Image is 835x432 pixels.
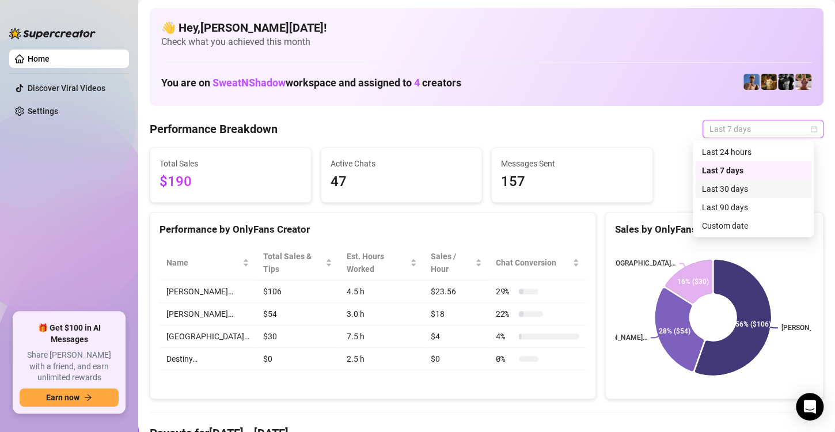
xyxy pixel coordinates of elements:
span: Chat Conversion [496,256,570,269]
div: Last 7 days [702,164,804,177]
h4: Performance Breakdown [150,121,278,137]
span: Check what you achieved this month [161,36,812,48]
span: Share [PERSON_NAME] with a friend, and earn unlimited rewards [20,350,119,384]
text: [PERSON_NAME]… [590,334,647,342]
h1: You are on workspace and assigned to creators [161,77,461,89]
span: 47 [331,171,473,193]
div: Performance by OnlyFans Creator [160,222,586,237]
td: 2.5 h [339,348,424,370]
td: $18 [424,303,488,325]
span: 29 % [496,285,514,298]
span: Active Chats [331,157,473,170]
h4: 👋 Hey, [PERSON_NAME][DATE] ! [161,20,812,36]
td: $0 [256,348,339,370]
span: 22 % [496,308,514,320]
div: Last 90 days [702,201,804,214]
td: [PERSON_NAME]… [160,303,256,325]
span: Last 7 days [709,120,817,138]
th: Sales / Hour [424,245,488,281]
div: Last 24 hours [695,143,811,161]
td: [GEOGRAPHIC_DATA]… [160,325,256,348]
div: Last 30 days [702,183,804,195]
img: Marvin [778,74,794,90]
td: $54 [256,303,339,325]
a: Settings [28,107,58,116]
td: $30 [256,325,339,348]
span: Messages Sent [501,157,643,170]
a: Discover Viral Videos [28,84,105,93]
div: Custom date [695,217,811,235]
th: Name [160,245,256,281]
div: Open Intercom Messenger [796,393,823,420]
div: Sales by OnlyFans Creator [615,222,814,237]
span: Total Sales & Tips [263,250,323,275]
th: Total Sales & Tips [256,245,339,281]
span: 🎁 Get $100 in AI Messages [20,323,119,345]
td: Destiny… [160,348,256,370]
a: Home [28,54,50,63]
div: Custom date [702,219,804,232]
td: [PERSON_NAME]… [160,281,256,303]
img: Marvin [761,74,777,90]
img: Dallas [743,74,760,90]
th: Chat Conversion [489,245,586,281]
td: 7.5 h [339,325,424,348]
div: Last 90 days [695,198,811,217]
td: 4.5 h [339,281,424,303]
span: SweatNShadow [212,77,286,89]
span: Earn now [46,393,79,402]
span: Total Sales [160,157,302,170]
span: arrow-right [84,393,92,401]
td: 3.0 h [339,303,424,325]
img: logo-BBDzfeDw.svg [9,28,96,39]
text: [GEOGRAPHIC_DATA]… [605,260,675,268]
div: Last 24 hours [702,146,804,158]
div: Last 30 days [695,180,811,198]
img: Destiny [795,74,811,90]
div: Est. Hours Worked [346,250,408,275]
span: 4 [414,77,420,89]
div: Last 7 days [695,161,811,180]
button: Earn nowarrow-right [20,388,119,407]
span: Name [166,256,240,269]
td: $106 [256,281,339,303]
td: $0 [424,348,488,370]
td: $4 [424,325,488,348]
span: $190 [160,171,302,193]
span: Sales / Hour [431,250,472,275]
td: $23.56 [424,281,488,303]
span: 157 [501,171,643,193]
span: 0 % [496,353,514,365]
span: 4 % [496,330,514,343]
span: calendar [810,126,817,132]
